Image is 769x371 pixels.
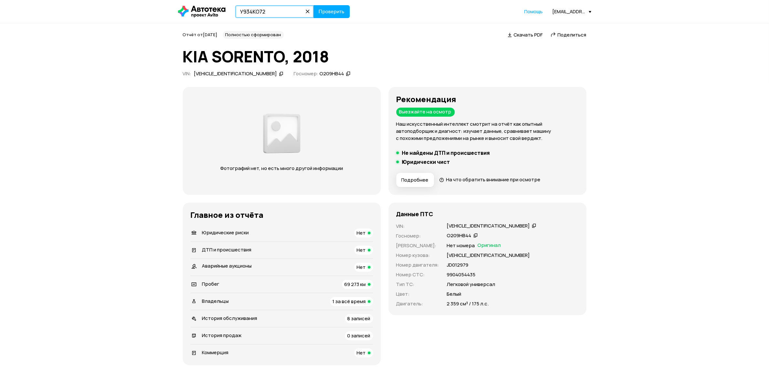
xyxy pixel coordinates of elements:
[553,8,591,15] div: [EMAIL_ADDRESS][DOMAIN_NAME]
[446,176,540,183] span: На что обратить внимание при осмотре
[202,262,252,269] span: Аварийные аукционы
[447,223,530,229] div: [VEHICLE_IDENTIFICATION_NUMBER]
[439,176,541,183] a: На что обратить внимание при осмотре
[396,121,579,142] p: Наш искусственный интеллект смотрит на отчёт как опытный автоподборщик и диагност: изучает данные...
[357,349,366,356] span: Нет
[447,232,472,239] div: О209НВ44
[183,70,192,77] span: VIN :
[348,315,370,322] span: 8 записей
[314,5,350,18] button: Проверить
[202,281,220,287] span: Пробег
[202,315,257,322] span: История обслуживания
[447,242,475,249] p: Нет номера
[508,31,543,38] a: Скачать PDF
[183,32,218,37] span: Отчёт от [DATE]
[396,108,455,117] div: Выезжайте на осмотр
[447,261,469,269] p: JD012979
[348,332,370,339] span: 0 записей
[396,252,439,259] p: Номер кузова :
[202,349,229,356] span: Коммерция
[357,247,366,253] span: Нет
[402,159,450,165] h5: Юридически чист
[514,31,543,38] span: Скачать PDF
[396,291,439,298] p: Цвет :
[202,246,252,253] span: ДТП и происшествия
[396,223,439,230] p: VIN :
[214,165,349,172] p: Фотографий нет, но есть много другой информации
[319,9,345,14] span: Проверить
[447,281,495,288] p: Легковой универсал
[396,271,439,278] p: Номер СТС :
[345,281,366,288] span: 69 273 км
[396,281,439,288] p: Тип ТС :
[396,210,433,217] h4: Данные ПТС
[447,271,476,278] p: 9904054435
[396,173,434,187] button: Подробнее
[551,31,587,38] a: Поделиться
[396,300,439,307] p: Двигатель :
[235,5,314,18] input: VIN, госномер, номер кузова
[396,242,439,249] p: [PERSON_NAME] :
[357,229,366,236] span: Нет
[294,70,318,77] span: Госномер:
[261,110,302,157] img: 2a3f492e8892fc00.png
[202,229,249,236] span: Юридические риски
[396,95,579,104] h3: Рекомендация
[447,300,489,307] p: 2 359 см³ / 175 л.с.
[194,70,277,77] div: [VEHICLE_IDENTIFICATION_NUMBER]
[396,261,439,269] p: Номер двигателя :
[202,332,242,339] span: История продаж
[357,264,366,270] span: Нет
[447,252,530,259] p: [VEHICLE_IDENTIFICATION_NUMBER]
[402,150,490,156] h5: Не найдены ДТП и происшествия
[319,70,344,77] div: О209НВ44
[396,232,439,239] p: Госномер :
[525,8,543,15] a: Помощь
[401,177,429,183] span: Подробнее
[191,210,373,219] h3: Главное из отчёта
[202,298,229,304] span: Владельцы
[558,31,587,38] span: Поделиться
[223,31,284,39] div: Полностью сформирован
[447,291,462,298] p: Белый
[183,48,587,65] h1: KIA SORENTO, 2018
[478,242,501,249] span: Оригинал
[333,298,366,305] span: 1 за всё время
